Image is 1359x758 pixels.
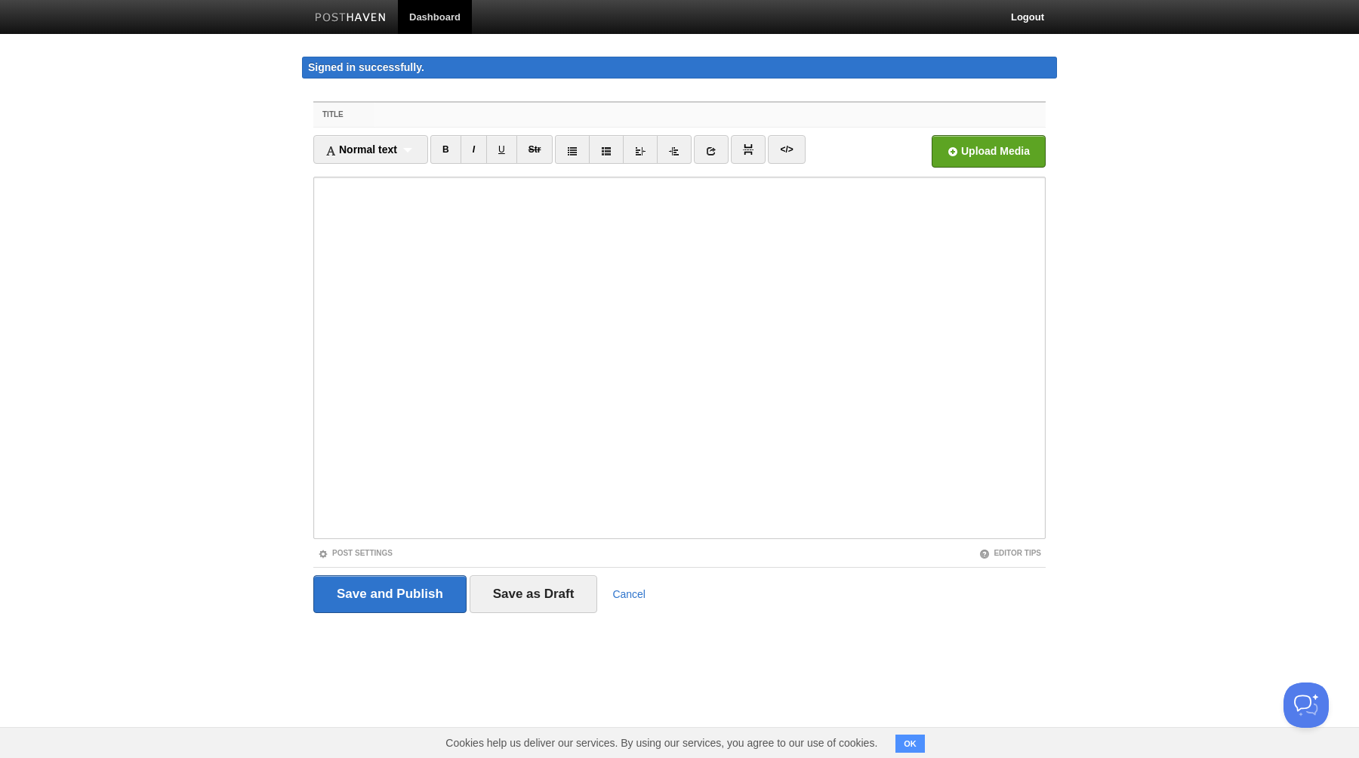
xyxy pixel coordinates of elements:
[302,57,1057,79] div: Signed in successfully.
[768,135,805,164] a: </>
[430,728,892,758] span: Cookies help us deliver our services. By using our services, you agree to our use of cookies.
[528,144,541,155] del: Str
[461,135,487,164] a: I
[1283,683,1329,728] iframe: Help Scout Beacon - Open
[470,575,598,613] input: Save as Draft
[313,103,374,127] label: Title
[612,588,646,600] a: Cancel
[325,143,397,156] span: Normal text
[430,135,461,164] a: B
[743,144,753,155] img: pagebreak-icon.png
[979,549,1041,557] a: Editor Tips
[315,13,387,24] img: Posthaven-bar
[318,549,393,557] a: Post Settings
[486,135,517,164] a: U
[313,575,467,613] input: Save and Publish
[516,135,553,164] a: Str
[895,735,925,753] button: OK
